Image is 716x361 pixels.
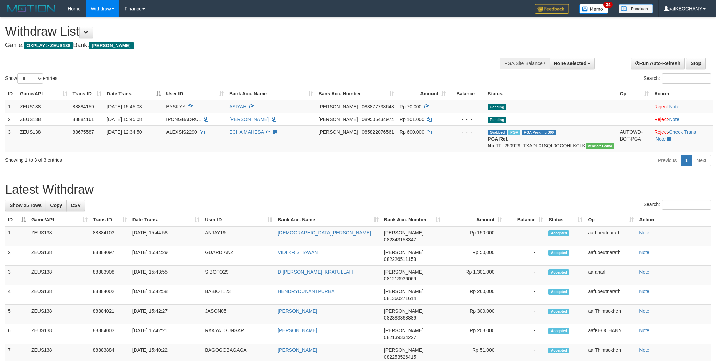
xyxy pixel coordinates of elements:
span: Copy 081213936069 to clipboard [384,276,416,281]
span: Copy 082253526415 to clipboard [384,354,416,360]
th: Date Trans.: activate to sort column descending [104,87,163,100]
a: Reject [654,104,668,109]
th: Action [636,214,711,226]
button: None selected [550,58,595,69]
span: [PERSON_NAME] [319,129,358,135]
td: Rp 1,301,000 [443,266,505,285]
td: [DATE] 15:42:58 [130,285,203,305]
td: [DATE] 15:43:55 [130,266,203,285]
span: 88884161 [73,117,94,122]
span: ALEXSIS2290 [166,129,197,135]
span: [PERSON_NAME] [319,104,358,109]
span: [DATE] 12:34:50 [107,129,142,135]
td: 88883908 [90,266,130,285]
img: panduan.png [619,4,653,13]
label: Search: [644,200,711,210]
td: ZEUS138 [28,285,90,305]
a: [PERSON_NAME] [278,328,317,333]
th: Amount: activate to sort column ascending [443,214,505,226]
span: Accepted [548,269,569,275]
div: PGA Site Balance / [500,58,549,69]
td: aafLoeutnarath [585,246,636,266]
span: [PERSON_NAME] [384,250,424,255]
td: - [505,226,546,246]
td: ZEUS138 [28,305,90,324]
a: [PERSON_NAME] [278,347,317,353]
th: ID [5,87,17,100]
a: CSV [66,200,85,211]
th: Trans ID: activate to sort column ascending [90,214,130,226]
a: Note [639,250,649,255]
div: - - - [451,129,482,135]
span: Copy [50,203,62,208]
span: BYSKYY [166,104,185,109]
td: 3 [5,266,28,285]
td: aafanarl [585,266,636,285]
h1: Withdraw List [5,25,471,38]
label: Show entries [5,73,57,84]
span: IPONGBADRUL [166,117,201,122]
b: PGA Ref. No: [488,136,508,148]
td: Rp 300,000 [443,305,505,324]
td: 2 [5,246,28,266]
a: Note [639,269,649,275]
td: SIBOTO29 [202,266,275,285]
td: 88884097 [90,246,130,266]
th: Status [485,87,617,100]
td: 88884002 [90,285,130,305]
td: · [651,113,713,125]
a: Previous [654,155,681,166]
th: Bank Acc. Name: activate to sort column ascending [275,214,381,226]
a: Show 25 rows [5,200,46,211]
img: Button%20Memo.svg [579,4,608,14]
a: Reject [654,117,668,122]
a: Note [639,308,649,314]
span: 88675587 [73,129,94,135]
th: Action [651,87,713,100]
td: RAKYATGUNSAR [202,324,275,344]
th: ID: activate to sort column descending [5,214,28,226]
span: Accepted [548,309,569,314]
span: Copy 089505434974 to clipboard [362,117,394,122]
a: Note [639,328,649,333]
td: Rp 260,000 [443,285,505,305]
img: Feedback.jpg [535,4,569,14]
span: OXPLAY > ZEUS138 [24,42,73,49]
td: AUTOWD-BOT-PGA [617,125,651,152]
a: Note [656,136,666,142]
a: ASIYAH [229,104,246,109]
a: Note [639,289,649,294]
th: Status: activate to sort column ascending [546,214,585,226]
th: Bank Acc. Number: activate to sort column ascending [381,214,443,226]
a: [PERSON_NAME] [278,308,317,314]
td: aafThimsokhen [585,305,636,324]
span: Pending [488,104,506,110]
span: Copy 082383368886 to clipboard [384,315,416,321]
div: - - - [451,116,482,123]
a: VIDI KRISTIAWAN [278,250,318,255]
span: [PERSON_NAME] [89,42,133,49]
a: ECHA MAHESA [229,129,264,135]
span: [DATE] 15:45:03 [107,104,142,109]
span: PGA Pending [522,130,556,135]
div: Showing 1 to 3 of 3 entries [5,154,293,164]
span: [PERSON_NAME] [384,328,424,333]
td: GUARDIANZ [202,246,275,266]
span: Pending [488,117,506,123]
span: Show 25 rows [10,203,42,208]
td: ZEUS138 [28,266,90,285]
span: Rp 101.000 [400,117,424,122]
a: Note [669,117,680,122]
td: 1 [5,100,17,113]
input: Search: [662,73,711,84]
th: Trans ID: activate to sort column ascending [70,87,104,100]
td: [DATE] 15:42:27 [130,305,203,324]
td: ZEUS138 [28,246,90,266]
th: Op: activate to sort column ascending [585,214,636,226]
a: Copy [46,200,67,211]
span: Copy 082139334227 to clipboard [384,335,416,340]
th: Amount: activate to sort column ascending [397,87,449,100]
td: BABIOT123 [202,285,275,305]
a: Stop [686,58,706,69]
td: aafKEOCHANY [585,324,636,344]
